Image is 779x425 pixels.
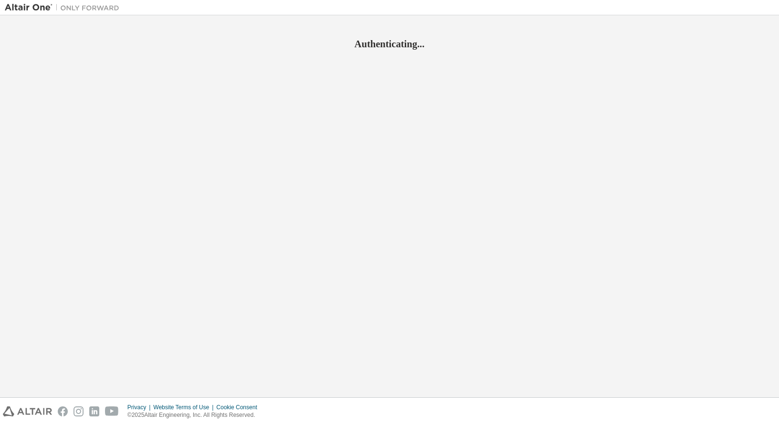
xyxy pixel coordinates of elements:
[127,404,153,411] div: Privacy
[216,404,263,411] div: Cookie Consent
[3,406,52,416] img: altair_logo.svg
[5,38,774,50] h2: Authenticating...
[5,3,124,12] img: Altair One
[127,411,263,419] p: © 2025 Altair Engineering, Inc. All Rights Reserved.
[105,406,119,416] img: youtube.svg
[153,404,216,411] div: Website Terms of Use
[74,406,84,416] img: instagram.svg
[58,406,68,416] img: facebook.svg
[89,406,99,416] img: linkedin.svg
